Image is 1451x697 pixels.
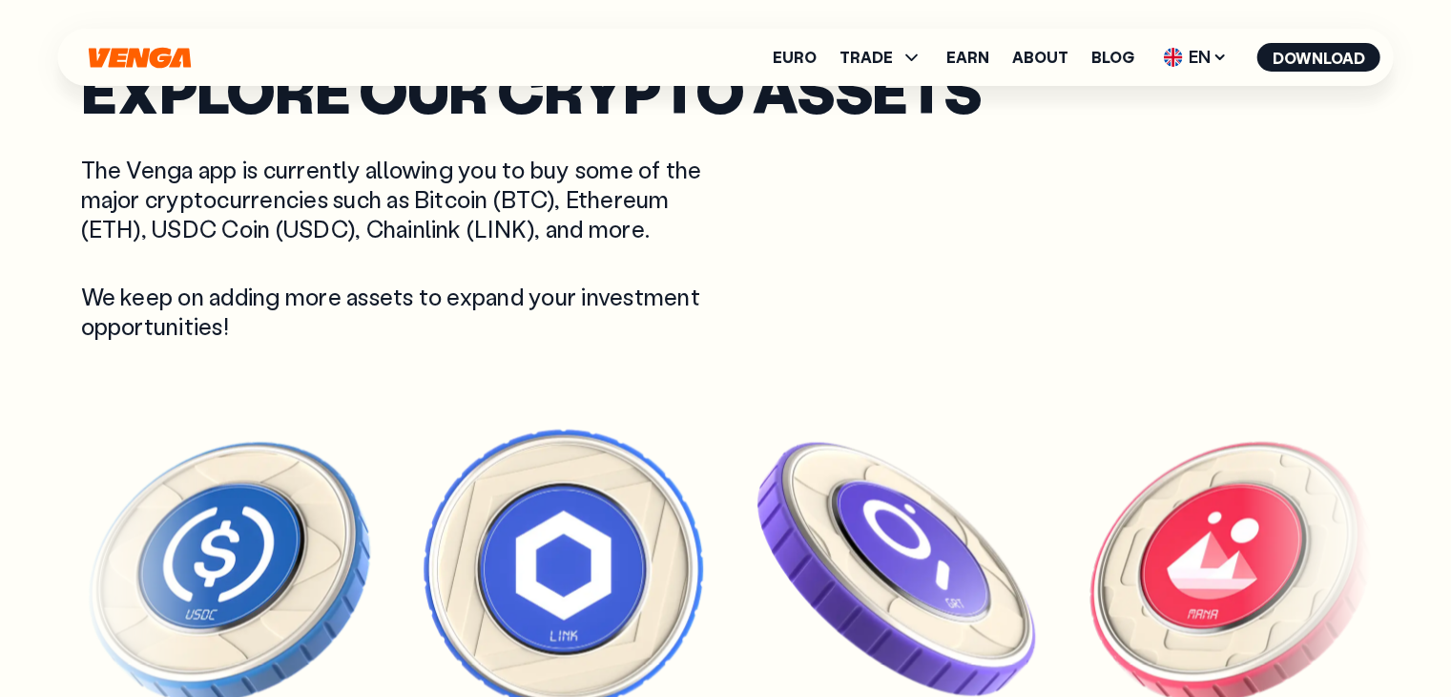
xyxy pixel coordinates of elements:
[773,50,817,65] a: Euro
[81,154,707,243] p: The Venga app is currently allowing you to buy some of the major cryptocurrencies such as Bitcoin...
[87,47,194,69] svg: Home
[946,50,989,65] a: Earn
[840,50,893,65] span: TRADE
[840,46,923,69] span: TRADE
[1012,50,1068,65] a: About
[1257,43,1380,72] button: Download
[1091,50,1134,65] a: Blog
[1157,42,1234,73] span: EN
[81,281,707,340] p: We keep on adding more assets to expand your investment opportunities!
[1164,48,1183,67] img: flag-uk
[81,63,1371,115] h2: Explore our crypto assets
